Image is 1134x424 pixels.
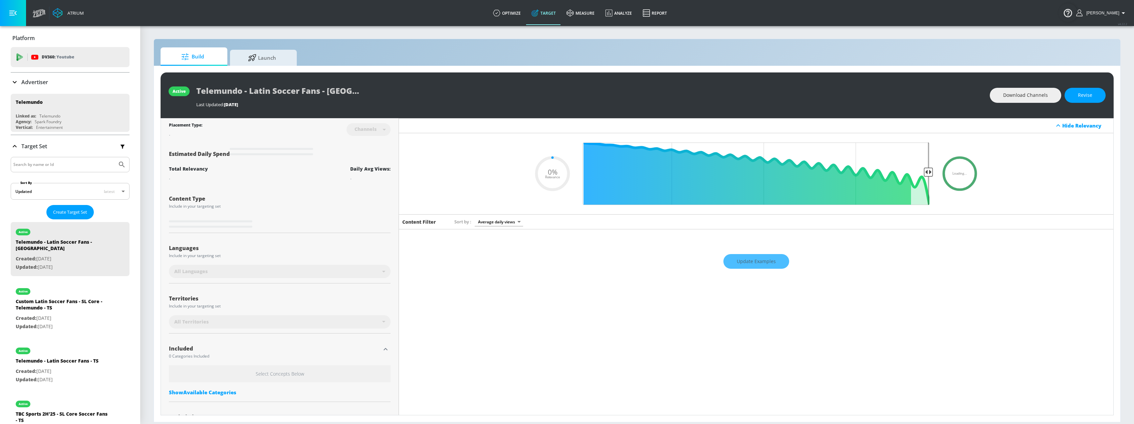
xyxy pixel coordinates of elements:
[11,47,130,67] div: DV360: Youtube
[169,254,391,258] div: Include in your targeting set
[11,135,130,157] div: Target Set
[350,166,391,172] div: Daily Avg Views:
[16,239,109,255] div: Telemundo - Latin Soccer Fans - [GEOGRAPHIC_DATA]
[16,314,109,323] p: [DATE]
[19,349,28,353] div: active
[526,1,561,25] a: Target
[21,143,47,150] p: Target Set
[169,143,391,158] div: Estimated Daily Spend
[637,1,672,25] a: Report
[16,376,98,384] p: [DATE]
[990,88,1061,103] button: Download Channels
[11,281,130,336] div: activeCustom Latin Soccer Fans - SL Core - Telemundo - TSCreated:[DATE]Updated:[DATE]
[561,1,600,25] a: measure
[65,10,84,16] div: Atrium
[169,365,391,382] h6: Select Concepts Below
[16,367,98,376] p: [DATE]
[169,245,391,251] div: Languages
[11,222,130,276] div: activeTelemundo - Latin Soccer Fans - [GEOGRAPHIC_DATA]Created:[DATE]Updated:[DATE]
[1118,22,1127,26] span: v 4.22.2
[16,99,43,105] div: Telemundo
[952,172,967,175] span: Loading...
[169,315,391,329] div: All Territories
[1062,122,1110,129] div: Hide Relevancy
[16,263,109,271] p: [DATE]
[169,204,391,208] div: Include in your targeting set
[19,230,28,234] div: active
[169,122,202,129] div: Placement Type:
[169,304,391,308] div: Include in your targeting set
[39,113,60,119] div: Telemundo
[42,53,74,61] p: DV360:
[196,101,983,108] div: Last Updated:
[19,402,28,406] div: active
[11,73,130,91] div: Advertiser
[11,94,130,132] div: TelemundoLinked as:TelemundoAgency:Spark FoundryVertical:Entertainment
[169,265,391,278] div: All Languages
[16,255,109,263] p: [DATE]
[174,319,209,325] span: All Territories
[16,323,109,331] p: [DATE]
[16,264,38,270] span: Updated:
[15,189,32,194] div: Updated
[600,1,637,25] a: Analyze
[545,176,560,179] span: Relevance
[488,1,526,25] a: optimize
[169,196,391,201] div: Content Type
[169,346,381,351] div: Included
[167,49,218,65] span: Build
[46,205,94,219] button: Create Target Set
[399,118,1113,133] div: Hide Relevancy
[174,268,208,275] span: All Languages
[11,341,130,389] div: activeTelemundo - Latin Soccer Fans - TSCreated:[DATE]Updated:[DATE]
[16,119,31,125] div: Agency:
[16,323,38,330] span: Updated:
[475,217,523,226] div: Average daily views
[16,315,36,321] span: Created:
[169,166,208,172] div: Total Relevancy
[16,298,109,314] div: Custom Latin Soccer Fans - SL Core - Telemundo - TS
[1076,9,1127,17] button: [PERSON_NAME]
[1078,91,1092,99] span: Revise
[1084,11,1119,15] span: login as: justin.nim@zefr.com
[35,119,61,125] div: Spark Foundry
[169,296,391,301] div: Territories
[53,8,84,18] a: Atrium
[21,78,48,86] p: Advertiser
[11,29,130,47] div: Platform
[351,126,380,132] div: Channels
[454,219,471,225] span: Sort by
[169,389,391,396] div: ShowAvailable Categories
[169,150,230,158] span: Estimated Daily Spend
[224,101,238,108] span: [DATE]
[36,125,63,130] div: Entertainment
[169,354,381,358] div: 0 Categories Included
[579,143,933,205] input: Final Threshold
[16,376,38,383] span: Updated:
[13,160,115,169] input: Search by name or Id
[104,189,115,194] span: latest
[53,208,87,216] span: Create Target Set
[169,414,381,420] div: Excluded
[16,125,33,130] div: Vertical:
[237,50,287,66] span: Launch
[402,219,436,225] h6: Content Filter
[173,88,186,94] div: active
[548,169,557,176] span: 0%
[16,113,36,119] div: Linked as:
[1059,3,1077,22] button: Open Resource Center
[19,181,33,185] label: Sort By
[16,368,36,374] span: Created:
[16,358,98,367] div: Telemundo - Latin Soccer Fans - TS
[1065,88,1106,103] button: Revise
[16,255,36,262] span: Created:
[19,290,28,293] div: active
[1003,91,1048,99] span: Download Channels
[56,53,74,60] p: Youtube
[12,34,35,42] p: Platform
